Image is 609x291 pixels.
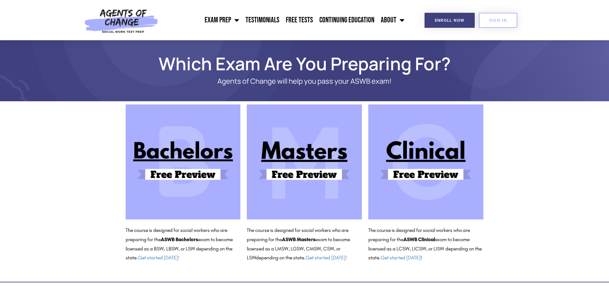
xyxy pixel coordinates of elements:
[425,13,475,28] a: Enroll Now
[282,236,316,242] b: ASWB Masters
[161,12,408,28] nav: Menu
[378,12,408,28] a: About
[479,13,517,28] a: SIGN IN
[489,18,507,22] span: SIGN IN
[161,236,198,242] b: ASWB Bachelors
[316,12,378,28] a: Continuing Education
[435,18,465,22] span: Enroll Now
[283,12,316,28] a: Free Tests
[138,255,179,261] a: Get started [DATE]!
[381,255,421,261] a: Get started [DATE]
[379,255,422,261] span: . !
[122,56,487,71] h1: Which Exam Are You Preparing For?
[201,12,242,28] a: Exam Prep
[148,77,461,85] p: Agents of Change will help you pass your ASWB exam!
[306,255,347,261] a: Get started [DATE]!
[256,255,347,261] span: depending on the state.
[126,226,241,263] p: The course is designed for social workers who are preparing for the exam to become licensed as a ...
[368,226,483,263] p: The course is designed for social workers who are preparing for the exam to become licensed as a ...
[247,226,362,263] p: The course is designed for social workers who are preparing for the exam to become licensed as a ...
[242,12,283,28] a: Testimonials
[403,236,435,242] b: ASWB Clinical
